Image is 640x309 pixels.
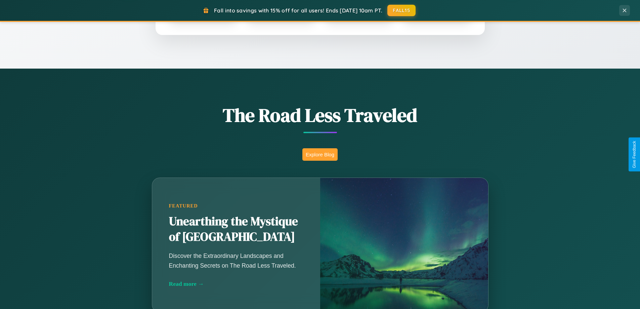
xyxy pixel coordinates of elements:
span: Fall into savings with 15% off for all users! Ends [DATE] 10am PT. [214,7,382,14]
div: Read more → [169,280,303,287]
h1: The Road Less Traveled [119,102,522,128]
div: Featured [169,203,303,209]
h2: Unearthing the Mystique of [GEOGRAPHIC_DATA] [169,214,303,245]
button: FALL15 [387,5,416,16]
div: Give Feedback [632,141,637,168]
p: Discover the Extraordinary Landscapes and Enchanting Secrets on The Road Less Traveled. [169,251,303,270]
button: Explore Blog [302,148,338,161]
